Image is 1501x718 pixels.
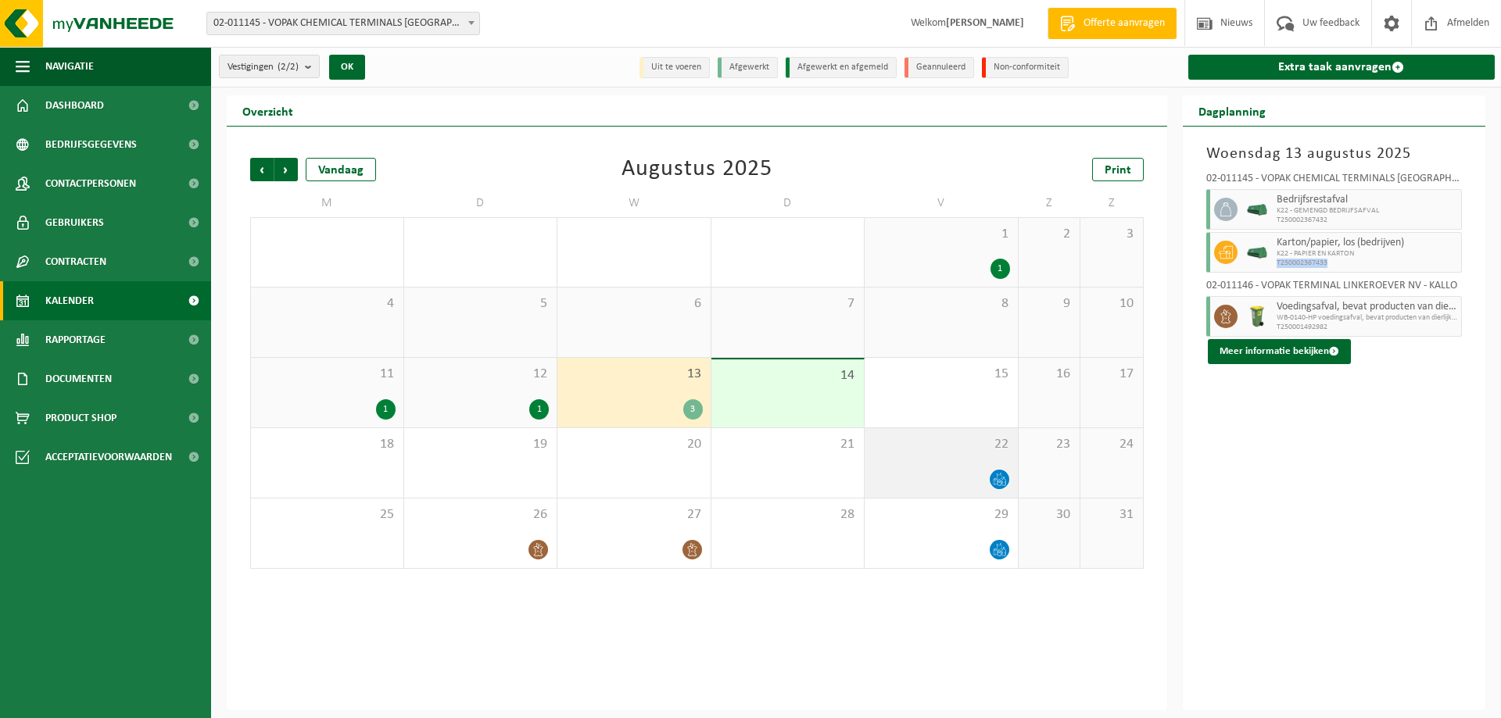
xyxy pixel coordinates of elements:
[259,366,396,383] span: 11
[565,436,703,453] span: 20
[1026,366,1073,383] span: 16
[1245,247,1269,259] img: HK-XK-22-GN-00
[719,506,857,523] span: 28
[683,399,703,420] div: 3
[946,17,1024,29] strong: [PERSON_NAME]
[219,55,320,78] button: Vestigingen(2/2)
[865,189,1019,217] td: V
[274,158,298,181] span: Volgende
[259,506,396,523] span: 25
[306,158,376,181] div: Vandaag
[206,12,480,35] span: 02-011145 - VOPAK CHEMICAL TERMINALS BELGIUM ACS - ANTWERPEN
[1080,189,1143,217] td: Z
[412,436,550,453] span: 19
[1277,313,1458,323] span: WB-0140-HP voedingsafval, bevat producten van dierlijke oors
[45,86,104,125] span: Dashboard
[1026,295,1073,313] span: 9
[45,398,116,438] span: Product Shop
[45,438,172,477] span: Acceptatievoorwaarden
[622,158,772,181] div: Augustus 2025
[1245,305,1269,328] img: WB-0140-HPE-GN-50
[1092,158,1144,181] a: Print
[412,295,550,313] span: 5
[905,57,974,78] li: Geannuleerd
[45,164,136,203] span: Contactpersonen
[872,226,1010,243] span: 1
[1206,142,1463,166] h3: Woensdag 13 augustus 2025
[1048,8,1177,39] a: Offerte aanvragen
[1105,164,1131,177] span: Print
[1277,216,1458,225] span: T250002367432
[1080,16,1169,31] span: Offerte aanvragen
[872,436,1010,453] span: 22
[45,47,94,86] span: Navigatie
[1088,226,1134,243] span: 3
[1088,366,1134,383] span: 17
[1277,206,1458,216] span: K22 - GEMENGD BEDRIJFSAFVAL
[557,189,711,217] td: W
[45,242,106,281] span: Contracten
[259,436,396,453] span: 18
[1277,237,1458,249] span: Karton/papier, los (bedrijven)
[227,55,299,79] span: Vestigingen
[872,366,1010,383] span: 15
[1277,249,1458,259] span: K22 - PAPIER EN KARTON
[711,189,865,217] td: D
[1208,339,1351,364] button: Meer informatie bekijken
[250,189,404,217] td: M
[982,57,1069,78] li: Non-conformiteit
[1183,95,1281,126] h2: Dagplanning
[718,57,778,78] li: Afgewerkt
[1026,226,1073,243] span: 2
[991,259,1010,279] div: 1
[1206,280,1463,296] div: 02-011146 - VOPAK TERMINAL LINKEROEVER NV - KALLO
[1277,323,1458,332] span: T250001492982
[1026,436,1073,453] span: 23
[329,55,365,80] button: OK
[565,506,703,523] span: 27
[1026,506,1073,523] span: 30
[45,203,104,242] span: Gebruikers
[250,158,274,181] span: Vorige
[412,506,550,523] span: 26
[1088,506,1134,523] span: 31
[639,57,710,78] li: Uit te voeren
[404,189,558,217] td: D
[529,399,549,420] div: 1
[376,399,396,420] div: 1
[1088,436,1134,453] span: 24
[1277,259,1458,268] span: T250002367433
[1277,301,1458,313] span: Voedingsafval, bevat producten van dierlijke oorsprong, onverpakt, categorie 3
[207,13,479,34] span: 02-011145 - VOPAK CHEMICAL TERMINALS BELGIUM ACS - ANTWERPEN
[1019,189,1081,217] td: Z
[45,320,106,359] span: Rapportage
[872,506,1010,523] span: 29
[719,367,857,384] span: 14
[719,436,857,453] span: 21
[719,295,857,313] span: 7
[259,295,396,313] span: 4
[45,359,112,398] span: Documenten
[1206,173,1463,189] div: 02-011145 - VOPAK CHEMICAL TERMINALS [GEOGRAPHIC_DATA] ACS - [GEOGRAPHIC_DATA]
[1088,295,1134,313] span: 10
[45,125,137,164] span: Bedrijfsgegevens
[1245,204,1269,216] img: HK-XK-22-GN-00
[227,95,309,126] h2: Overzicht
[278,62,299,72] count: (2/2)
[872,295,1010,313] span: 8
[1277,194,1458,206] span: Bedrijfsrestafval
[565,366,703,383] span: 13
[786,57,897,78] li: Afgewerkt en afgemeld
[45,281,94,320] span: Kalender
[1188,55,1496,80] a: Extra taak aanvragen
[565,295,703,313] span: 6
[412,366,550,383] span: 12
